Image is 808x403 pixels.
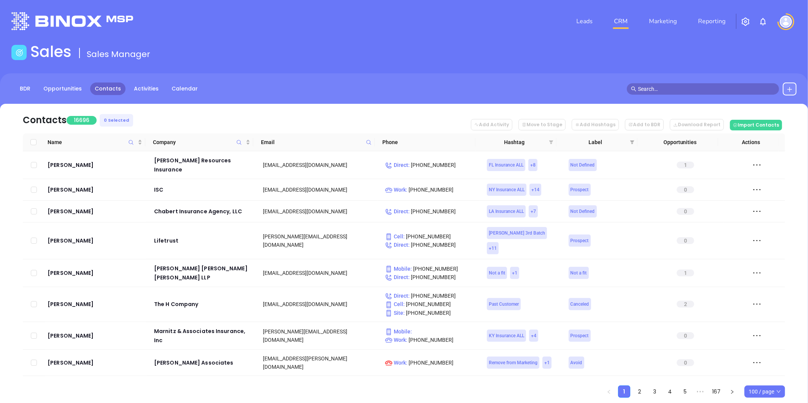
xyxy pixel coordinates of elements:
a: 167 [710,386,723,397]
img: logo [11,12,133,30]
a: 3 [649,386,660,397]
li: Previous Page [603,386,615,398]
span: 16696 [67,116,97,125]
th: Company [145,133,253,151]
span: + 11 [489,244,497,252]
div: [EMAIL_ADDRESS][PERSON_NAME][DOMAIN_NAME] [263,354,374,371]
span: Not a fit [571,269,587,277]
a: [PERSON_NAME] [48,236,143,245]
input: Search… [638,85,775,93]
button: right [726,386,738,398]
div: Page Size [744,386,785,398]
span: 100 / page [749,386,781,397]
span: Sales Manager [87,48,150,60]
span: Not Defined [571,207,595,216]
span: Work : [385,187,407,193]
p: [PHONE_NUMBER] [385,292,476,300]
span: Prospect [571,236,589,245]
p: [PHONE_NUMBER] [385,273,476,281]
a: Contacts [90,83,126,95]
span: Prospect [571,332,589,340]
span: 0 [677,332,694,339]
span: Mobile : [385,328,412,335]
span: Work : [385,337,407,343]
span: filter [549,140,554,144]
a: The H Company [154,300,252,309]
span: Email [261,138,363,146]
div: [PERSON_NAME] [48,207,143,216]
p: [PHONE_NUMBER] [385,359,476,367]
a: Calendar [167,83,202,95]
div: [EMAIL_ADDRESS][DOMAIN_NAME] [263,186,374,194]
span: LA Insurance ALL [489,207,524,216]
span: filter [630,140,635,144]
div: 0 Selected [100,114,133,127]
span: Avoid [571,359,582,367]
p: [PHONE_NUMBER] [385,336,476,344]
li: 167 [709,386,723,398]
span: filter [628,136,636,148]
div: [EMAIL_ADDRESS][DOMAIN_NAME] [263,300,374,308]
a: [PERSON_NAME] [48,331,143,340]
span: Cell : [385,233,405,240]
a: [PERSON_NAME] [48,160,143,170]
a: Marnitz & Associates Insurance, Inc [154,327,252,345]
img: iconNotification [759,17,768,26]
span: 0 [677,186,694,193]
span: 0 [677,359,694,366]
span: Name [48,138,137,146]
div: [PERSON_NAME] Associates [154,358,252,367]
span: Remove from Marketing [489,359,538,367]
span: + 1 [512,269,517,277]
div: [PERSON_NAME][EMAIL_ADDRESS][DOMAIN_NAME] [263,327,374,344]
span: 0 [677,237,694,244]
span: Company [153,138,244,146]
li: Next Page [726,386,738,398]
div: [PERSON_NAME] [PERSON_NAME] [PERSON_NAME] LLP [154,264,252,282]
a: Opportunities [39,83,86,95]
span: Not Defined [571,161,595,169]
span: NY Insurance ALL [489,186,525,194]
span: FL Insurance ALL [489,161,523,169]
span: Mobile : [385,266,412,272]
span: 1 [677,162,694,168]
span: 2 [677,301,694,308]
span: Direct : [385,242,410,248]
a: 5 [679,386,691,397]
div: [EMAIL_ADDRESS][DOMAIN_NAME] [263,207,374,216]
span: KY Insurance ALL [489,332,524,340]
li: 3 [649,386,661,398]
a: [PERSON_NAME] [48,185,143,194]
a: [PERSON_NAME] [48,268,143,278]
div: [EMAIL_ADDRESS][DOMAIN_NAME] [263,269,374,277]
div: [PERSON_NAME] [48,300,143,309]
a: 2 [634,386,645,397]
span: right [730,390,735,394]
th: Name [45,133,146,151]
div: Lifetrust [154,236,252,245]
p: [PHONE_NUMBER] [385,161,476,169]
img: user [780,16,792,28]
span: + 8 [530,161,536,169]
a: Chabert Insurance Agency, LLC [154,207,252,216]
span: Canceled [571,300,589,308]
a: 4 [664,386,676,397]
a: [PERSON_NAME] Resources Insurance [154,156,252,174]
div: [EMAIL_ADDRESS][DOMAIN_NAME] [263,161,374,169]
a: ISC [154,185,252,194]
a: 1 [619,386,630,397]
span: + 7 [531,207,536,216]
span: left [607,390,611,394]
p: [PHONE_NUMBER] [385,232,476,241]
th: Opportunities [638,133,719,151]
button: Import Contacts [730,120,782,130]
span: ••• [694,386,706,398]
